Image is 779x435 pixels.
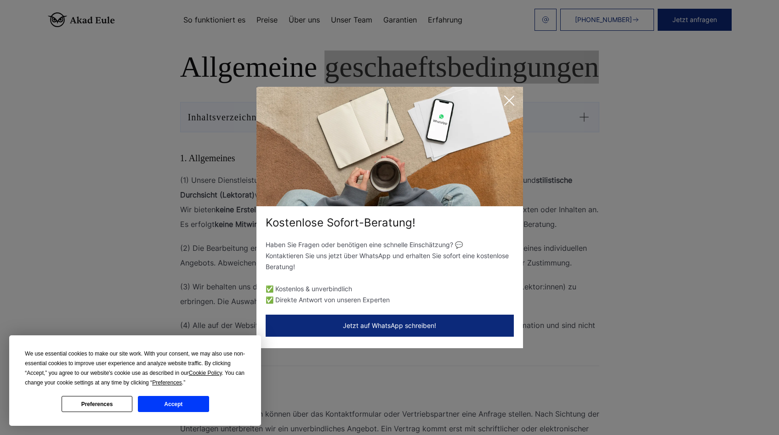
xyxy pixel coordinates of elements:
[266,315,514,337] button: Jetzt auf WhatsApp schreiben!
[9,335,261,426] div: Cookie Consent Prompt
[266,294,514,305] li: ✅ Direkte Antwort von unseren Experten
[138,396,209,412] button: Accept
[62,396,132,412] button: Preferences
[266,239,514,272] p: Haben Sie Fragen oder benötigen eine schnelle Einschätzung? 💬 Kontaktieren Sie uns jetzt über Wha...
[25,349,245,388] div: We use essential cookies to make our site work. With your consent, we may also use non-essential ...
[256,215,523,230] div: Kostenlose Sofort-Beratung!
[256,87,523,206] img: exit
[152,379,182,386] span: Preferences
[189,370,222,376] span: Cookie Policy
[266,283,514,294] li: ✅ Kostenlos & unverbindlich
